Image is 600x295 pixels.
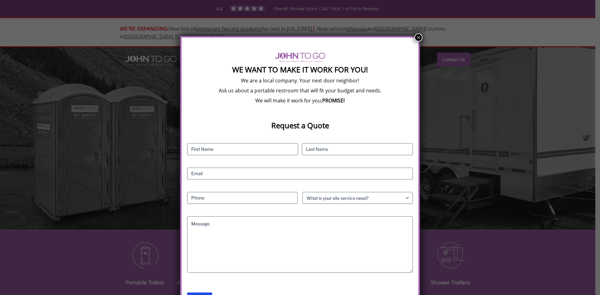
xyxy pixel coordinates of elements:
p: We are a local company. Your next door neighbor! [187,77,413,84]
b: PROMISE! [322,97,345,104]
p: Ask us about a portable restroom that will fit your budget and needs. [187,87,413,94]
p: We will make it work for you, [187,97,413,104]
input: First Name [187,143,298,155]
input: Last Name [302,143,413,155]
img: logo of viptogo [275,52,325,62]
input: Phone [187,192,297,204]
input: Email [187,168,413,179]
button: Close [414,33,422,42]
strong: We Want To Make It Work For You! [232,64,368,75]
strong: Request a Quote [271,120,329,130]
